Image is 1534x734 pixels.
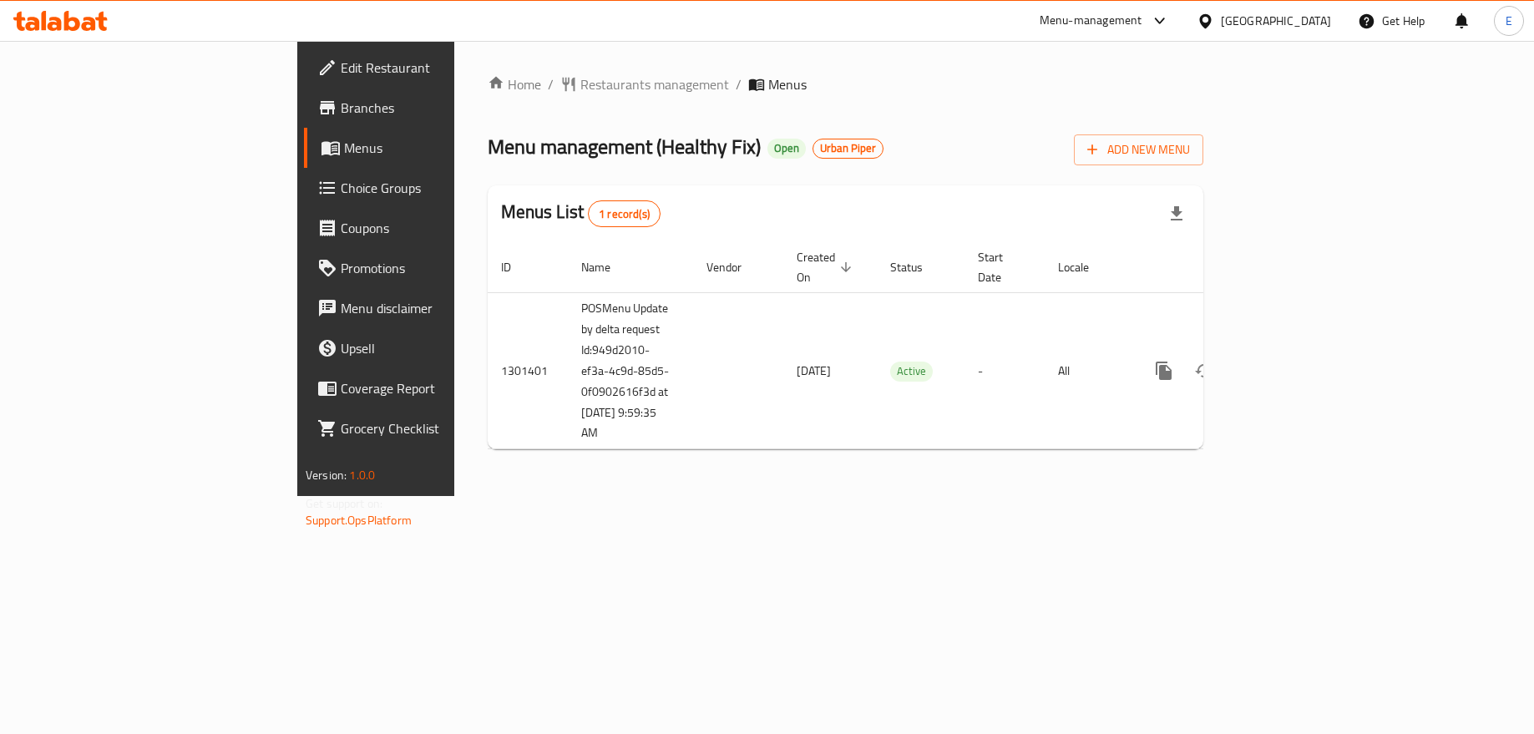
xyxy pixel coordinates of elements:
a: Edit Restaurant [304,48,554,88]
span: Menus [768,74,807,94]
span: E [1506,12,1512,30]
li: / [736,74,742,94]
td: POSMenu Update by delta request Id:949d2010-ef3a-4c9d-85d5-0f0902616f3d at [DATE] 9:59:35 AM [568,292,693,449]
span: Upsell [341,338,540,358]
a: Coupons [304,208,554,248]
td: - [964,292,1045,449]
span: Add New Menu [1087,139,1190,160]
table: enhanced table [488,242,1318,450]
a: Promotions [304,248,554,288]
span: Menu disclaimer [341,298,540,318]
button: Add New Menu [1074,134,1203,165]
span: Restaurants management [580,74,729,94]
span: Edit Restaurant [341,58,540,78]
span: Vendor [706,257,763,277]
span: Version: [306,464,347,486]
span: Menus [344,138,540,158]
th: Actions [1131,242,1318,293]
nav: breadcrumb [488,74,1203,94]
span: Created On [797,247,857,287]
span: Locale [1058,257,1111,277]
span: 1 record(s) [589,206,660,222]
a: Menu disclaimer [304,288,554,328]
span: Branches [341,98,540,118]
a: Coverage Report [304,368,554,408]
a: Choice Groups [304,168,554,208]
span: Coverage Report [341,378,540,398]
a: Support.OpsPlatform [306,509,412,531]
div: Export file [1157,194,1197,234]
span: Menu management ( Healthy Fix ) [488,128,761,165]
a: Grocery Checklist [304,408,554,448]
span: Choice Groups [341,178,540,198]
div: Active [890,362,933,382]
a: Upsell [304,328,554,368]
span: [DATE] [797,360,831,382]
span: Promotions [341,258,540,278]
td: All [1045,292,1131,449]
span: Grocery Checklist [341,418,540,438]
span: Start Date [978,247,1025,287]
a: Branches [304,88,554,128]
span: Urban Piper [813,141,883,155]
span: 1.0.0 [349,464,375,486]
div: [GEOGRAPHIC_DATA] [1221,12,1331,30]
span: Active [890,362,933,381]
span: Name [581,257,632,277]
span: Open [767,141,806,155]
a: Restaurants management [560,74,729,94]
a: Menus [304,128,554,168]
span: ID [501,257,533,277]
span: Coupons [341,218,540,238]
h2: Menus List [501,200,661,227]
div: Open [767,139,806,159]
button: Change Status [1184,351,1224,391]
button: more [1144,351,1184,391]
span: Get support on: [306,493,382,514]
div: Total records count [588,200,661,227]
div: Menu-management [1040,11,1142,31]
span: Status [890,257,944,277]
